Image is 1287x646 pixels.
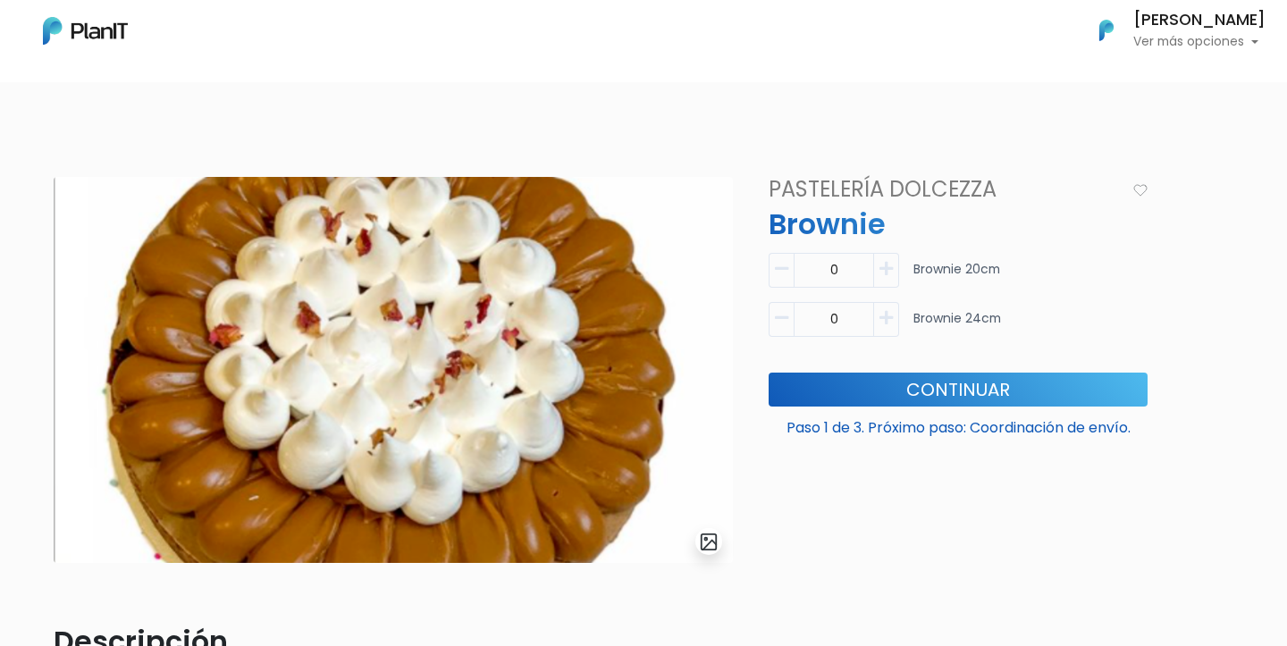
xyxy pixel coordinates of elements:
[758,177,1125,203] h4: Pastelería Dolcezza
[1133,36,1266,48] p: Ver más opciones
[1076,7,1266,54] button: PlanIt Logo [PERSON_NAME] Ver más opciones
[769,373,1148,407] button: Continuar
[1087,11,1126,50] img: PlanIt Logo
[769,410,1148,439] p: Paso 1 de 3. Próximo paso: Coordinación de envío.
[43,17,128,45] img: PlanIt Logo
[913,309,1001,344] p: Brownie 24cm
[913,260,1000,295] p: Brownie 20cm
[54,177,733,563] img: brownie.png
[1133,13,1266,29] h6: [PERSON_NAME]
[1133,184,1148,197] img: heart_icon
[758,203,1158,246] p: Brownie
[699,532,719,552] img: gallery-light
